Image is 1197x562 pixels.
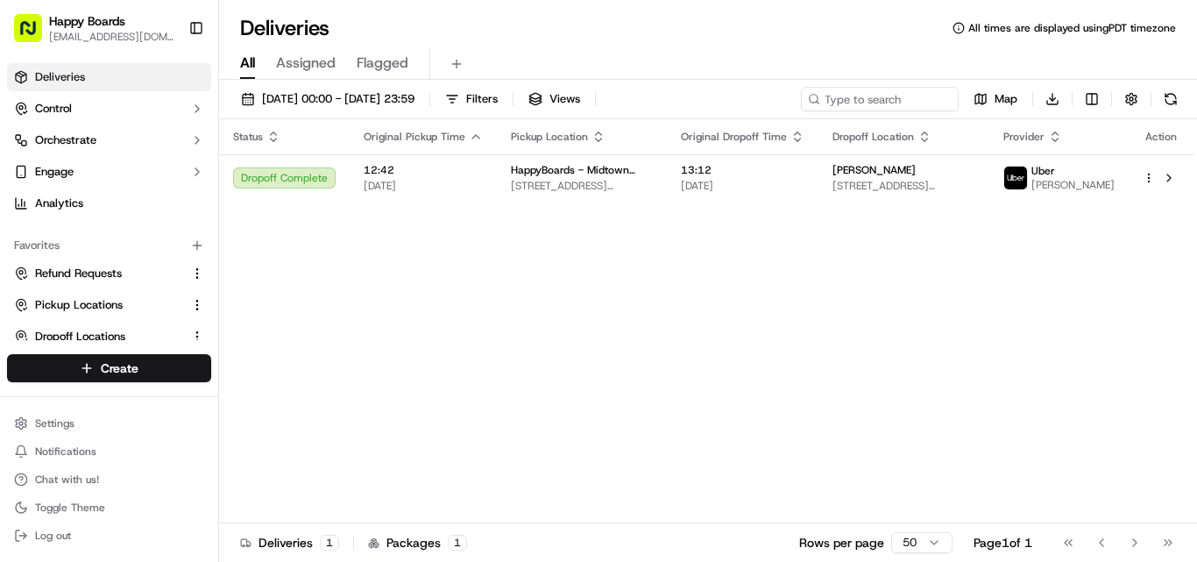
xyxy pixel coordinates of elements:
[35,416,74,430] span: Settings
[35,529,71,543] span: Log out
[364,179,483,193] span: [DATE]
[240,53,255,74] span: All
[35,266,122,281] span: Refund Requests
[35,196,83,211] span: Analytics
[1031,178,1115,192] span: [PERSON_NAME]
[35,473,99,487] span: Chat with us!
[7,291,211,319] button: Pickup Locations
[7,126,211,154] button: Orchestrate
[7,231,211,260] div: Favorites
[14,329,183,345] a: Dropoff Locations
[233,130,263,144] span: Status
[681,163,804,177] span: 13:12
[35,445,96,459] span: Notifications
[466,91,498,107] span: Filters
[14,266,183,281] a: Refund Requests
[521,87,588,111] button: Views
[974,534,1032,551] div: Page 1 of 1
[437,87,506,111] button: Filters
[681,179,804,193] span: [DATE]
[14,297,183,313] a: Pickup Locations
[7,467,211,492] button: Chat with us!
[35,297,123,313] span: Pickup Locations
[799,534,884,551] p: Rows per page
[49,30,174,44] button: [EMAIL_ADDRESS][DOMAIN_NAME]
[35,501,105,515] span: Toggle Theme
[240,534,339,551] div: Deliveries
[368,534,467,551] div: Packages
[511,163,653,177] span: HappyBoards - Midtown New
[233,87,422,111] button: [DATE] 00:00 - [DATE] 23:59
[511,130,588,144] span: Pickup Location
[7,189,211,217] a: Analytics
[7,260,211,288] button: Refund Requests
[832,163,916,177] span: [PERSON_NAME]
[1004,167,1027,189] img: uber-new-logo.jpeg
[801,87,959,111] input: Type to search
[357,53,408,74] span: Flagged
[681,130,787,144] span: Original Dropoff Time
[7,411,211,436] button: Settings
[7,95,211,123] button: Control
[7,63,211,91] a: Deliveries
[7,323,211,351] button: Dropoff Locations
[511,179,653,193] span: [STREET_ADDRESS][US_STATE]
[7,495,211,520] button: Toggle Theme
[448,535,467,551] div: 1
[35,164,74,180] span: Engage
[832,179,975,193] span: [STREET_ADDRESS][US_STATE]
[966,87,1025,111] button: Map
[1158,87,1183,111] button: Refresh
[1003,130,1045,144] span: Provider
[262,91,414,107] span: [DATE] 00:00 - [DATE] 23:59
[7,523,211,548] button: Log out
[35,69,85,85] span: Deliveries
[35,132,96,148] span: Orchestrate
[1031,164,1055,178] span: Uber
[101,359,138,377] span: Create
[320,535,339,551] div: 1
[7,158,211,186] button: Engage
[364,163,483,177] span: 12:42
[1143,130,1179,144] div: Action
[276,53,336,74] span: Assigned
[35,101,72,117] span: Control
[968,21,1176,35] span: All times are displayed using PDT timezone
[35,329,125,345] span: Dropoff Locations
[7,439,211,464] button: Notifications
[995,91,1017,107] span: Map
[240,14,329,42] h1: Deliveries
[364,130,465,144] span: Original Pickup Time
[832,130,914,144] span: Dropoff Location
[49,12,125,30] button: Happy Boards
[7,354,211,382] button: Create
[549,91,580,107] span: Views
[7,7,181,49] button: Happy Boards[EMAIL_ADDRESS][DOMAIN_NAME]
